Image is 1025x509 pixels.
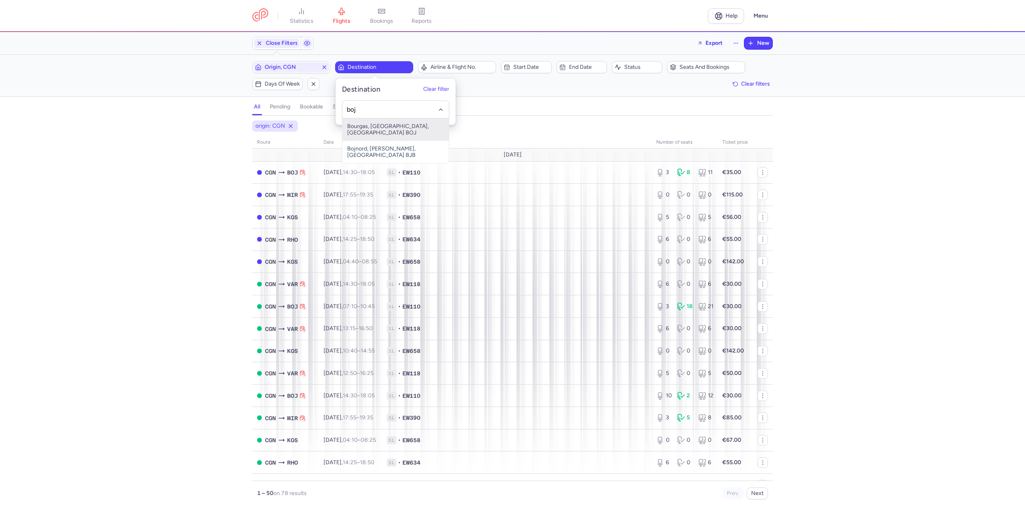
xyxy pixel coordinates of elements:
span: Destination [348,64,410,70]
time: 08:25 [361,437,376,443]
time: 14:30 [343,281,357,287]
span: Bourgas, [GEOGRAPHIC_DATA], [GEOGRAPHIC_DATA] BOJ [342,118,449,141]
h4: sold out [333,103,354,110]
h4: bookable [300,103,323,110]
span: Bourgas, Burgas, Bulgaria [287,302,298,311]
span: [DATE], [324,303,375,310]
span: EW658 [402,436,420,444]
span: [DATE], [324,414,373,421]
h4: pending [270,103,290,110]
span: EW110 [402,303,420,311]
span: [DATE], [324,169,375,176]
span: bookings [370,18,393,25]
span: – [343,370,374,377]
span: Cologne/bonn, Köln, Germany [265,458,276,467]
span: Diagoras, Ródos, Greece [287,458,298,467]
strong: 1 – 50 [257,490,273,497]
span: Habib Bourguiba, Monastir, Tunisia [287,190,298,199]
div: 0 [656,347,671,355]
div: 0 [677,280,691,288]
div: 3 [656,168,671,176]
span: – [343,437,376,443]
time: 08:55 [362,258,377,265]
span: 1L [387,325,396,333]
span: [DATE], [324,281,375,287]
span: 1L [387,191,396,199]
span: Cologne/bonn, Köln, Germany [265,168,276,177]
button: Destination [335,61,413,73]
span: • [398,369,401,377]
span: Kos Island International Airport, Kos, Greece [287,436,298,445]
th: Ticket price [717,136,753,148]
time: 04:10 [343,437,358,443]
span: 1L [387,168,396,176]
span: OPEN [257,438,262,443]
strong: €35.00 [722,169,741,176]
span: – [343,459,374,466]
span: Cologne/bonn, Köln, Germany [265,190,276,199]
time: 13:15 [343,325,356,332]
time: 14:55 [361,347,375,354]
div: 10 [656,392,671,400]
time: 04:10 [343,214,358,220]
span: reports [412,18,432,25]
span: Cologne/bonn, Köln, Germany [265,280,276,289]
span: Cologne/bonn, Köln, Germany [265,302,276,311]
span: Cologne/bonn, Köln, Germany [265,391,276,400]
span: – [343,236,374,242]
button: Origin, CGN [252,61,330,73]
div: 6 [698,235,713,243]
span: Cologne/bonn, Köln, Germany [265,414,276,423]
span: 1L [387,347,396,355]
span: • [398,459,401,467]
div: 0 [698,258,713,266]
time: 14:25 [343,236,357,242]
span: • [398,414,401,422]
span: EW118 [402,325,420,333]
button: Status [612,61,662,73]
span: Bourgas, Burgas, Bulgaria [287,391,298,400]
button: Close Filters [253,37,301,49]
strong: €30.00 [722,392,742,399]
div: 0 [698,347,713,355]
time: 14:30 [343,169,357,176]
time: 07:10 [343,303,357,310]
span: • [398,303,401,311]
div: 0 [677,459,691,467]
span: – [343,191,373,198]
span: OPEN [257,371,262,376]
span: [DATE], [324,459,374,466]
strong: €142.00 [722,347,744,354]
time: 14:25 [343,459,357,466]
div: 0 [656,258,671,266]
span: OPEN [257,326,262,331]
strong: €30.00 [722,325,742,332]
button: Start date [501,61,551,73]
span: – [343,169,375,176]
strong: €115.00 [722,191,743,198]
a: reports [402,7,442,25]
span: Status [624,64,659,70]
div: 11 [698,168,713,176]
span: End date [569,64,604,70]
span: EW118 [402,280,420,288]
span: 1L [387,369,396,377]
span: Kos Island International Airport, Kos, Greece [287,213,298,222]
span: OPEN [257,460,262,465]
div: 0 [656,436,671,444]
span: Cologne/bonn, Köln, Germany [265,235,276,244]
span: • [398,392,401,400]
div: 0 [698,436,713,444]
div: 0 [677,369,691,377]
span: EW390 [402,414,420,422]
span: 1L [387,459,396,467]
time: 10:45 [360,303,375,310]
span: • [398,280,401,288]
span: Cologne/bonn, Köln, Germany [265,325,276,333]
span: Varna, Varna, Bulgaria [287,325,298,333]
span: • [398,258,401,266]
button: Seats and bookings [667,61,745,73]
strong: €55.00 [722,459,741,466]
span: 1L [387,436,396,444]
strong: €55.00 [722,236,741,242]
